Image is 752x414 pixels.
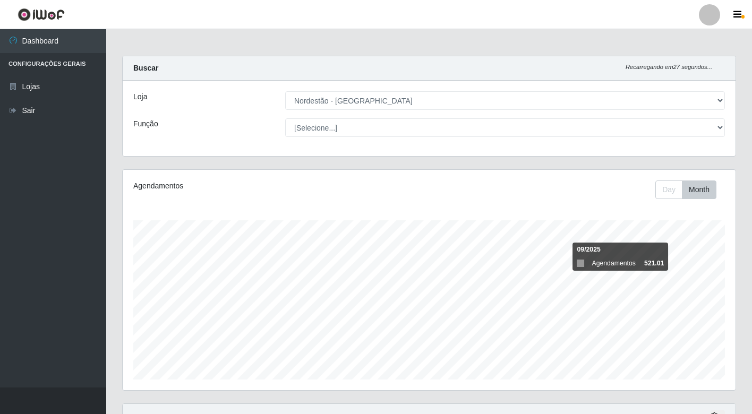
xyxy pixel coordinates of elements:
[655,180,682,199] button: Day
[133,118,158,130] label: Função
[626,64,712,70] i: Recarregando em 27 segundos...
[655,180,716,199] div: First group
[133,91,147,102] label: Loja
[133,180,371,192] div: Agendamentos
[18,8,65,21] img: CoreUI Logo
[655,180,725,199] div: Toolbar with button groups
[682,180,716,199] button: Month
[133,64,158,72] strong: Buscar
